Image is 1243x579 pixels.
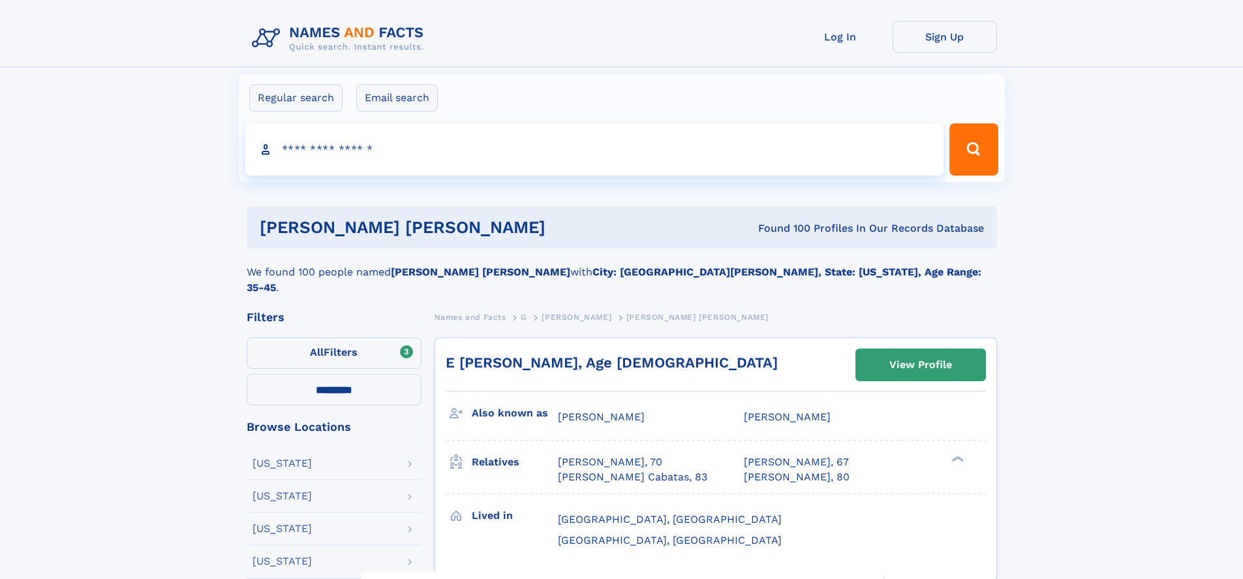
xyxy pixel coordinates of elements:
[253,458,312,469] div: [US_STATE]
[893,21,997,53] a: Sign Up
[788,21,893,53] a: Log In
[247,21,435,56] img: Logo Names and Facts
[558,455,662,469] a: [PERSON_NAME], 70
[247,337,422,369] label: Filters
[247,266,981,294] b: City: [GEOGRAPHIC_DATA][PERSON_NAME], State: [US_STATE], Age Range: 35-45
[744,470,850,484] a: [PERSON_NAME], 80
[356,84,438,112] label: Email search
[249,84,343,112] label: Regular search
[247,311,422,323] div: Filters
[247,421,422,433] div: Browse Locations
[247,249,997,296] div: We found 100 people named with .
[558,470,707,484] a: [PERSON_NAME] Cabatas, 83
[253,491,312,501] div: [US_STATE]
[626,313,769,322] span: [PERSON_NAME] [PERSON_NAME]
[558,534,782,546] span: [GEOGRAPHIC_DATA], [GEOGRAPHIC_DATA]
[949,123,998,176] button: Search Button
[435,309,506,325] a: Names and Facts
[542,313,611,322] span: [PERSON_NAME]
[472,402,558,424] h3: Also known as
[253,524,312,534] div: [US_STATE]
[521,313,527,322] span: G
[260,219,652,236] h1: [PERSON_NAME] [PERSON_NAME]
[310,346,324,358] span: All
[558,513,782,525] span: [GEOGRAPHIC_DATA], [GEOGRAPHIC_DATA]
[391,266,570,278] b: [PERSON_NAME] [PERSON_NAME]
[949,455,964,463] div: ❯
[542,309,611,325] a: [PERSON_NAME]
[889,350,952,380] div: View Profile
[253,556,312,567] div: [US_STATE]
[472,505,558,527] h3: Lived in
[558,411,645,423] span: [PERSON_NAME]
[744,411,831,423] span: [PERSON_NAME]
[521,309,527,325] a: G
[245,123,944,176] input: search input
[472,451,558,473] h3: Relatives
[652,221,984,236] div: Found 100 Profiles In Our Records Database
[744,455,849,469] a: [PERSON_NAME], 67
[446,354,778,371] a: E [PERSON_NAME], Age [DEMOGRAPHIC_DATA]
[856,349,985,381] a: View Profile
